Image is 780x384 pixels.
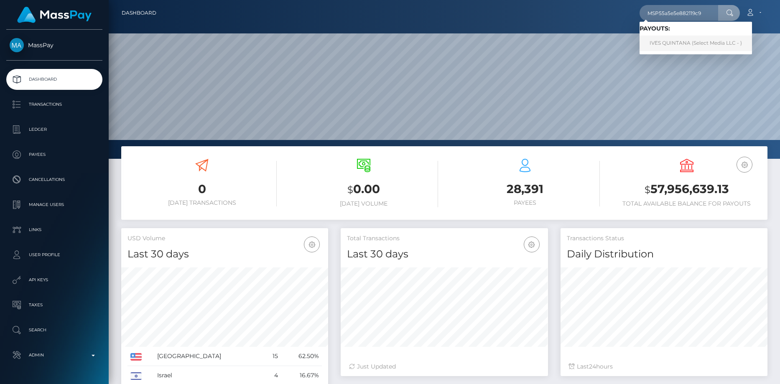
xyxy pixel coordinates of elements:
a: Dashboard [122,4,156,22]
a: Ledger [6,119,102,140]
h6: [DATE] Volume [289,200,438,207]
img: IL.png [130,372,142,380]
h3: 28,391 [451,181,600,197]
p: API Keys [10,274,99,286]
a: Manage Users [6,194,102,215]
h4: Daily Distribution [567,247,761,262]
a: User Profile [6,244,102,265]
h6: [DATE] Transactions [127,199,277,206]
h5: USD Volume [127,234,322,243]
p: Search [10,324,99,336]
a: Search [6,320,102,341]
a: API Keys [6,270,102,290]
p: Cancellations [10,173,99,186]
h4: Last 30 days [127,247,322,262]
small: $ [347,184,353,196]
h6: Total Available Balance for Payouts [612,200,762,207]
a: Payees [6,144,102,165]
td: 15 [263,347,281,366]
p: Admin [10,349,99,361]
p: Taxes [10,299,99,311]
span: 24 [589,363,596,370]
p: Ledger [10,123,99,136]
div: Last hours [569,362,759,371]
a: Transactions [6,94,102,115]
span: MassPay [6,41,102,49]
div: Just Updated [349,362,539,371]
img: MassPay Logo [17,7,92,23]
p: Dashboard [10,73,99,86]
h3: 57,956,639.13 [612,181,762,198]
small: $ [645,184,650,196]
h3: 0.00 [289,181,438,198]
a: Cancellations [6,169,102,190]
input: Search... [640,5,718,21]
p: Transactions [10,98,99,111]
p: Links [10,224,99,236]
p: Payees [10,148,99,161]
h5: Total Transactions [347,234,541,243]
h4: Last 30 days [347,247,541,262]
td: [GEOGRAPHIC_DATA] [154,347,263,366]
p: Manage Users [10,198,99,211]
a: Dashboard [6,69,102,90]
h3: 0 [127,181,277,197]
h5: Transactions Status [567,234,761,243]
a: IVES QUINTANA (Select Media LLC - ) [640,36,752,51]
img: MassPay [10,38,24,52]
p: User Profile [10,249,99,261]
h6: Payouts: [640,25,752,32]
td: 62.50% [281,347,322,366]
a: Admin [6,345,102,366]
h6: Payees [451,199,600,206]
img: US.png [130,353,142,361]
a: Taxes [6,295,102,315]
a: Links [6,219,102,240]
